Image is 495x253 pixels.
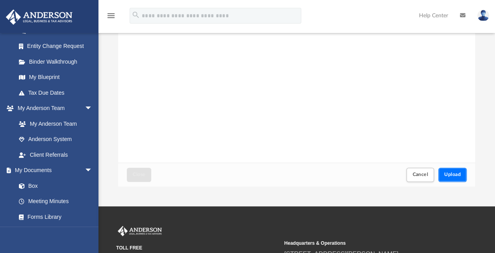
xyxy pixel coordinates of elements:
a: My Documentsarrow_drop_down [6,163,100,178]
a: My Anderson Team [11,116,96,132]
span: arrow_drop_down [85,101,100,117]
button: Close [127,168,151,181]
i: menu [106,11,116,20]
img: User Pic [477,10,489,21]
small: TOLL FREE [116,244,279,251]
small: Headquarters & Operations [284,240,447,247]
i: search [132,11,140,19]
a: My Anderson Teamarrow_drop_down [6,101,100,116]
a: Notarize [11,225,100,240]
span: arrow_drop_down [85,163,100,179]
span: Upload [444,172,461,177]
img: Anderson Advisors Platinum Portal [4,9,75,25]
button: Upload [438,168,467,181]
span: Close [133,172,145,177]
a: Binder Walkthrough [11,54,104,70]
a: Client Referrals [11,147,100,163]
a: Forms Library [11,209,96,225]
a: Meeting Minutes [11,194,100,209]
a: menu [106,15,116,20]
a: Tax Due Dates [11,85,104,101]
a: Box [11,178,96,194]
img: Anderson Advisors Platinum Portal [116,226,163,236]
button: Cancel [406,168,434,181]
a: Anderson System [11,132,100,147]
a: My Blueprint [11,70,100,85]
a: Entity Change Request [11,38,104,54]
span: Cancel [412,172,428,177]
